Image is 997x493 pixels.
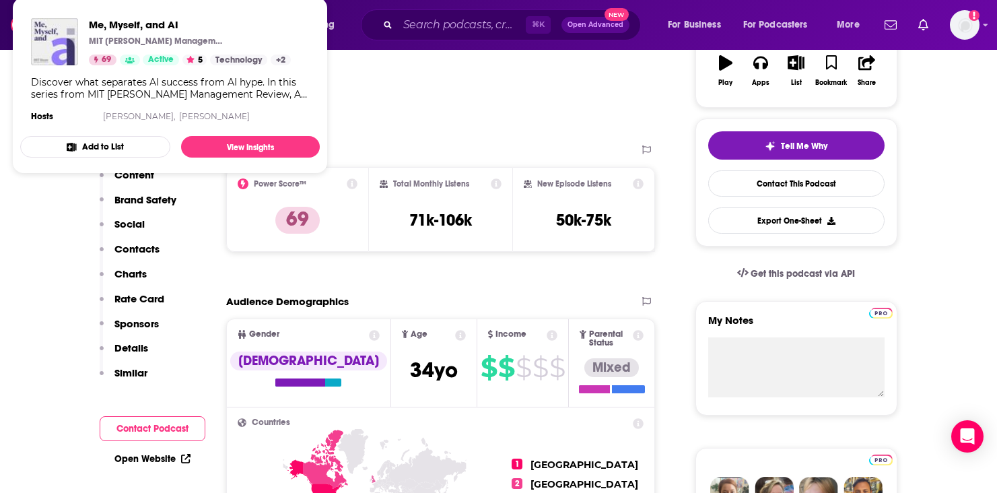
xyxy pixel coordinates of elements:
[837,15,860,34] span: More
[103,111,176,121] a: [PERSON_NAME],
[568,22,623,28] span: Open Advanced
[708,131,885,160] button: tell me why sparkleTell Me Why
[512,459,522,469] span: 1
[114,341,148,354] p: Details
[11,12,140,38] img: Podchaser - Follow, Share and Rate Podcasts
[530,478,638,490] span: [GEOGRAPHIC_DATA]
[31,76,309,100] div: Discover what separates AI success from AI hype. In this series from MIT [PERSON_NAME] Management...
[708,170,885,197] a: Contact This Podcast
[226,295,349,308] h2: Audience Demographics
[148,53,174,67] span: Active
[951,420,984,453] div: Open Intercom Messenger
[100,193,176,218] button: Brand Safety
[589,330,631,348] span: Parental Status
[398,14,526,36] input: Search podcasts, credits, & more...
[89,36,224,46] p: MIT [PERSON_NAME] Management Review
[969,10,979,21] svg: Add a profile image
[549,357,565,379] span: $
[31,18,78,65] img: Me, Myself, and AI
[100,341,148,366] button: Details
[561,17,629,33] button: Open AdvancedNew
[668,15,721,34] span: For Business
[950,10,979,40] span: Logged in as mckenziesemrau
[708,207,885,234] button: Export One-Sheet
[114,218,145,230] p: Social
[814,46,849,95] button: Bookmark
[530,459,638,471] span: [GEOGRAPHIC_DATA]
[879,13,902,36] a: Show notifications dropdown
[31,111,53,122] h4: Hosts
[179,111,250,121] a: [PERSON_NAME]
[271,55,291,65] a: +2
[100,267,147,292] button: Charts
[114,453,191,465] a: Open Website
[182,55,207,65] button: 5
[537,179,611,189] h2: New Episode Listens
[495,330,526,339] span: Income
[658,14,738,36] button: open menu
[252,418,290,427] span: Countries
[181,136,320,158] a: View Insights
[100,416,205,441] button: Contact Podcast
[114,242,160,255] p: Contacts
[249,330,279,339] span: Gender
[743,46,778,95] button: Apps
[849,46,884,95] button: Share
[743,15,808,34] span: For Podcasters
[827,14,876,36] button: open menu
[89,18,291,31] a: Me, Myself, and AI
[100,218,145,242] button: Social
[950,10,979,40] img: User Profile
[114,366,147,379] p: Similar
[791,79,802,87] div: List
[512,478,522,489] span: 2
[114,193,176,206] p: Brand Safety
[114,267,147,280] p: Charts
[913,13,934,36] a: Show notifications dropdown
[526,16,551,34] span: ⌘ K
[869,306,893,319] a: Pro website
[734,14,827,36] button: open menu
[374,9,654,40] div: Search podcasts, credits, & more...
[102,53,111,67] span: 69
[409,210,472,230] h3: 71k-106k
[815,79,847,87] div: Bookmark
[393,179,469,189] h2: Total Monthly Listens
[100,317,159,342] button: Sponsors
[869,453,893,465] a: Pro website
[869,308,893,319] img: Podchaser Pro
[100,242,160,267] button: Contacts
[708,46,743,95] button: Play
[100,292,164,317] button: Rate Card
[950,10,979,40] button: Show profile menu
[230,352,387,370] div: [DEMOGRAPHIC_DATA]
[858,79,876,87] div: Share
[411,330,427,339] span: Age
[532,357,548,379] span: $
[410,357,458,383] span: 34 yo
[718,79,732,87] div: Play
[498,357,514,379] span: $
[254,179,306,189] h2: Power Score™
[584,358,639,377] div: Mixed
[778,46,813,95] button: List
[752,79,769,87] div: Apps
[781,141,827,152] span: Tell Me Why
[765,141,776,152] img: tell me why sparkle
[481,357,497,379] span: $
[100,366,147,391] button: Similar
[210,55,267,65] a: Technology
[89,55,116,65] a: 69
[143,55,179,65] a: Active
[275,207,320,234] p: 69
[20,136,170,158] button: Add to List
[726,257,866,290] a: Get this podcast via API
[114,317,159,330] p: Sponsors
[869,455,893,465] img: Podchaser Pro
[556,210,611,230] h3: 50k-75k
[114,292,164,305] p: Rate Card
[751,268,855,280] span: Get this podcast via API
